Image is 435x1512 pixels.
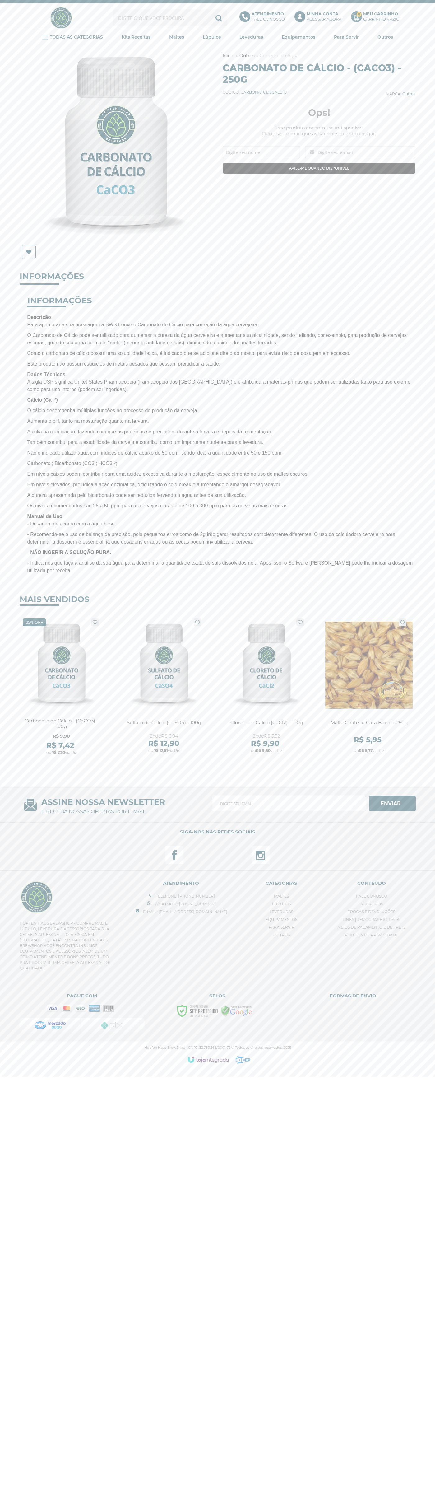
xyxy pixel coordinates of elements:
[235,1056,251,1064] a: Agencia de Marketing Digital e Planejamento – São Paulo
[282,32,315,42] a: Equipamentos
[27,429,273,434] span: Auxilia na clarificação, fazendo com que as proteínas se precipitem durante a fervura e depois da...
[221,1005,252,1017] img: Google Safe Browsing
[282,34,315,40] strong: Equipamentos
[343,917,401,922] a: Links [DEMOGRAPHIC_DATA]
[223,90,240,95] b: Código:
[386,91,401,96] b: Marca:
[223,163,416,174] input: Avise-me quando disponível
[20,987,145,1005] span: Pague com
[135,874,227,892] span: ATENDIMENTO
[27,482,281,487] span: Em níveis elevados, prejudica a ação enzimática, dificultando o cold break e aumentando o amargor...
[49,6,73,30] img: Hopfen Haus BrewShop
[27,351,351,356] span: Como o carbonato de cálcio possui uma solubilidade baixa, é indicado que se adicione direto ao mo...
[273,933,290,937] a: Outros
[182,1054,235,1066] img: Logomarca Loja Integrada
[27,333,407,345] span: O Carbonato de Cálcio pode ser utilizado para aumentar a dureza da água cervejeira e aumentar sua...
[223,615,310,760] a: Cloreto de Cálcio (CaCl2) - 100g
[239,53,255,58] a: Outros
[239,34,263,40] strong: Leveduras
[274,894,289,898] a: Maltes
[260,53,299,58] a: Correção da Água
[27,514,116,526] span: - Dosagem de acordo com a água base.
[27,372,66,377] strong: Dados Técnicos
[356,12,362,17] strong: 0
[270,909,293,914] a: Leveduras
[169,32,184,42] a: Maltes
[18,615,105,760] a: Carbonato de Cálcio - (CaCO3) - 100g
[20,793,416,811] span: ASSINE NOSSA NEWSLETTER
[223,125,416,137] span: Esse produto encontra-se indisponível. Deixe seu e-mail que avisaremos quando chegar.
[27,372,411,392] span: A sigla USP significa Unitet States Pharmacopeia (Farmacopéia dos [GEOGRAPHIC_DATA]) e é atribuíd...
[27,503,289,508] span: Os níveis recomendados são 25 a 50 ppm para as cervejas claras e de 100 a 300 ppm para as cerveja...
[47,1005,58,1012] i: visa
[241,90,287,95] span: CARBONATODECALCIO
[27,550,111,555] span: - NÃO INGERIR A SOLUÇÃO PURA.
[325,615,413,760] a: Malte Château Cara Blond - 250g
[113,9,227,26] input: Digite o que você procura
[147,894,215,898] a: Telefone: [PHONE_NUMBER]
[377,32,393,42] a: Outros
[223,62,416,85] h1: Carbonato de Cálcio - (CaCO3) - 250g
[89,1005,100,1012] i: amex
[235,1056,251,1064] img: logo-beep-digital.png
[210,9,227,26] button: Buscar
[27,418,149,424] span: Aumenta o pH, tanto na mosturação quanto na fervura.
[155,987,280,1005] span: Selos
[223,146,300,158] input: Digite seu nome
[27,361,220,366] span: Este produto não possui resquícios de metais pesados que possam prejudicar a saúde.
[177,1005,218,1017] img: Site Seguro
[23,53,209,239] img: Carbonato de Cálcio - (CaCO3) - 250g
[61,1005,72,1012] i: mastercard
[41,807,146,816] p: e receba nossas ofertas por e-mail
[251,846,270,864] a: Siga nos no Instagram
[169,34,184,40] strong: Maltes
[363,16,400,22] div: Carrinho Vazio
[27,315,259,327] span: Para aprimorar a sua brassagem a BWS trouxe o Carbonato de Cálcio para correção da água cervejeira.
[345,933,398,937] a: Política de privacidade
[20,245,39,259] a: Lista de Desejos
[122,32,150,42] a: Kits Receitas
[27,291,416,581] li: Descrição
[75,1005,86,1012] i: elo
[272,902,291,906] a: Lúpulos
[369,796,416,811] button: Assinar
[252,11,284,16] b: Atendimento
[122,34,150,40] strong: Kits Receitas
[27,471,309,477] span: Em níveis baixos podem contribuir para uma acidez excessiva durante a mosturação, especialmente n...
[307,11,338,16] b: Minha Conta
[203,34,221,40] strong: Lúpulos
[146,902,216,906] a: Whatsapp: [PHONE_NUMBER]
[336,874,408,892] span: Conteúdo
[27,397,58,403] span: Cálcio (Ca+²)
[135,909,227,914] a: E-mail: [EMAIL_ADDRESS][DOMAIN_NAME]
[20,921,117,971] p: Hopfen Haus BrewShop - Compre Malte, Lúpulo, Levedura e Acessórios para sua Cerveja Artesanal. Lo...
[165,846,184,864] a: Siga nos no Facebook
[27,514,62,519] strong: Manual de Uso
[27,315,51,320] strong: Descrição
[307,11,341,22] p: Acessar agora
[27,560,413,573] span: - Indicamos que faça a análise da sua água para determinar a quantidade exata de sais dissolvidos...
[294,11,345,25] a: Minha ContaAcessar agora
[203,32,221,42] a: Lúpulos
[348,909,395,914] a: Trocas e Devoluções
[239,32,263,42] a: Leveduras
[269,925,294,930] a: Para Servir
[35,1021,66,1029] img: proxy-mercadopago-v1
[377,34,393,40] strong: Outros
[334,32,359,42] a: Para Servir
[27,492,246,498] span: A dureza apresentada pelo bicarbonato pode ser reduzida fervendo a água antes de sua utilização.
[50,34,103,40] strong: TODAS AS CATEGORIAS
[27,450,283,455] span: Não é indicado utilizar água com índices de cálcio abaixo de 50 ppm, sendo ideal a quantidade ent...
[42,32,103,42] a: TODAS AS CATEGORIAS
[120,615,208,760] a: Sulfato de Cálcio (CaSO4) - 100g
[266,917,297,922] a: Equipamentos
[360,902,383,906] a: Sobre nós
[20,1045,416,1050] p: Hopfen Haus BrewShop - CNPJ: 32.780.365/0001-72 © Todos os direitos reservados. 2025
[103,1005,114,1012] i: boleto
[363,11,398,16] b: Meu Carrinho
[27,461,118,466] span: Carbonato ; Bicarbonato (CO3 ; HCO3-²)
[223,107,416,119] span: Ops!
[101,1022,123,1029] img: Pix
[356,894,387,898] a: Fale Conosco
[27,532,396,544] span: - Recomenda-se o uso de balança de precisão, pois pequenos erros como de 2g irão gerar resultados...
